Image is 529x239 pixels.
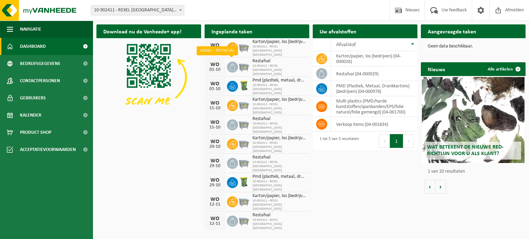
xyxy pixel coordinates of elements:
[208,216,222,221] div: WO
[20,21,41,38] span: Navigatie
[238,157,250,169] img: WB-2500-GAL-GY-01
[422,77,525,163] a: Wat betekent de nieuwe RED-richtlijn voor u als klant?
[208,183,222,188] div: 29-10
[252,78,306,83] span: Pmd (plastiek, metaal, drankkartons) (bedrijven)
[252,199,306,211] span: 10-902411 - REXEL [GEOGRAPHIC_DATA] [GEOGRAPHIC_DATA]
[421,24,483,38] h2: Aangevraagde taken
[208,43,222,48] div: WO
[252,64,306,76] span: 10-902411 - REXEL [GEOGRAPHIC_DATA] [GEOGRAPHIC_DATA]
[208,202,222,207] div: 12-11
[379,134,390,148] button: Previous
[208,197,222,202] div: WO
[208,177,222,183] div: WO
[238,118,250,130] img: WB-2500-GAL-GY-01
[427,144,504,156] span: Wat betekent de nieuwe RED-richtlijn voor u als klant?
[238,80,250,91] img: WB-0240-HPE-GN-50
[20,89,46,107] span: Gebruikers
[205,24,259,38] h2: Ingeplande taken
[331,117,417,132] td: verkoop items (04-001834)
[403,134,414,148] button: Next
[252,45,306,57] span: 10-902411 - REXEL [GEOGRAPHIC_DATA] [GEOGRAPHIC_DATA]
[313,24,363,38] h2: Uw afvalstoffen
[96,38,201,117] img: Download de VHEPlus App
[331,51,417,66] td: karton/papier, los (bedrijven) (04-000026)
[208,221,222,226] div: 12-11
[208,106,222,111] div: 15-10
[91,6,184,15] span: 10-902411 - REXEL BELGIUM NV - VICHTE
[252,174,306,180] span: Pmd (plastiek, metaal, drankkartons) (bedrijven)
[252,141,306,153] span: 10-902411 - REXEL [GEOGRAPHIC_DATA] [GEOGRAPHIC_DATA]
[238,215,250,226] img: WB-2500-GAL-GY-01
[252,122,306,134] span: 10-902411 - REXEL [GEOGRAPHIC_DATA] [GEOGRAPHIC_DATA]
[208,87,222,91] div: 01-10
[331,96,417,117] td: multi plastics (PMD/harde kunststoffen/spanbanden/EPS/folie naturel/folie gemengd) (04-001700)
[252,180,306,192] span: 10-902411 - REXEL [GEOGRAPHIC_DATA] [GEOGRAPHIC_DATA]
[252,193,306,199] span: Karton/papier, los (bedrijven)
[424,180,435,194] button: Vorige
[421,62,452,76] h2: Nieuws
[252,83,306,96] span: 10-902411 - REXEL [GEOGRAPHIC_DATA] [GEOGRAPHIC_DATA]
[208,120,222,125] div: WO
[252,39,306,45] span: Karton/papier, los (bedrijven)
[428,44,519,49] p: Geen data beschikbaar.
[252,213,306,218] span: Restafval
[482,62,525,76] a: Alle artikelen
[238,99,250,111] img: WB-2500-GAL-GY-01
[208,158,222,164] div: WO
[316,133,359,149] div: 1 tot 5 van 5 resultaten
[208,81,222,87] div: WO
[91,5,184,15] span: 10-902411 - REXEL BELGIUM NV - VICHTE
[20,38,46,55] span: Dashboard
[252,97,306,102] span: Karton/papier, los (bedrijven)
[208,164,222,169] div: 29-10
[208,48,222,53] div: 01-10
[20,55,60,72] span: Bedrijfsgegevens
[238,195,250,207] img: WB-2500-GAL-GY-01
[208,67,222,72] div: 01-10
[428,169,522,174] p: 1 van 10 resultaten
[208,100,222,106] div: WO
[252,135,306,141] span: Karton/papier, los (bedrijven)
[238,41,250,53] img: WB-2500-GAL-GY-01
[238,61,250,72] img: WB-2500-GAL-GY-01
[252,160,306,173] span: 10-902411 - REXEL [GEOGRAPHIC_DATA] [GEOGRAPHIC_DATA]
[20,107,41,124] span: Kalender
[252,102,306,115] span: 10-902411 - REXEL [GEOGRAPHIC_DATA] [GEOGRAPHIC_DATA]
[252,116,306,122] span: Restafval
[435,180,446,194] button: Volgende
[208,144,222,149] div: 29-10
[238,176,250,188] img: WB-0240-HPE-GN-50
[20,72,60,89] span: Contactpersonen
[208,62,222,67] div: WO
[20,124,51,141] span: Product Shop
[390,134,403,148] button: 1
[96,24,188,38] h2: Download nu de Vanheede+ app!
[331,81,417,96] td: PMD (Plastiek, Metaal, Drankkartons) (bedrijven) (04-000978)
[252,218,306,230] span: 10-902411 - REXEL [GEOGRAPHIC_DATA] [GEOGRAPHIC_DATA]
[208,125,222,130] div: 15-10
[238,138,250,149] img: WB-2500-GAL-GY-01
[252,58,306,64] span: Restafval
[252,155,306,160] span: Restafval
[336,42,356,47] span: Afvalstof
[20,141,76,158] span: Acceptatievoorwaarden
[331,66,417,81] td: restafval (04-000029)
[208,139,222,144] div: WO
